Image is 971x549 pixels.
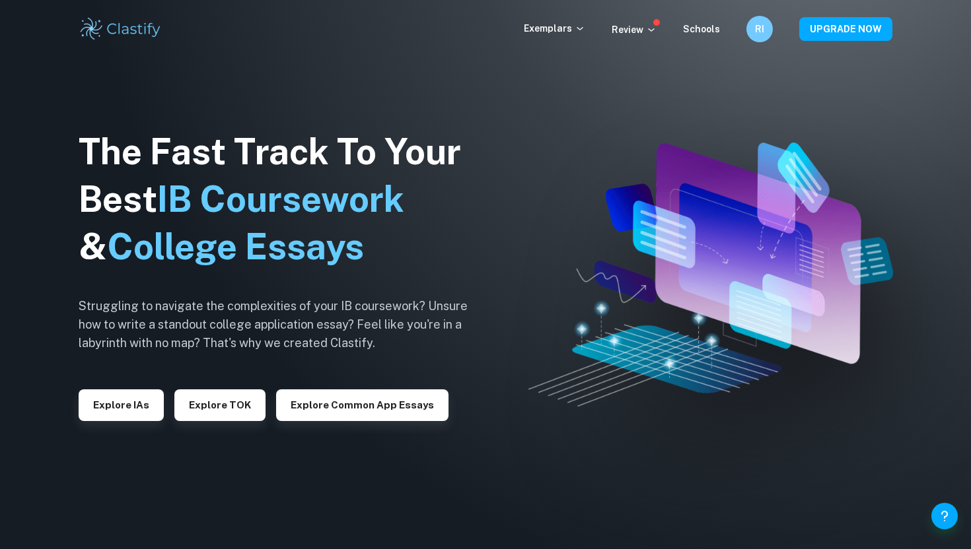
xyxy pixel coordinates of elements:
[746,16,773,42] button: RI
[612,22,657,37] p: Review
[528,143,893,406] img: Clastify hero
[79,297,488,352] h6: Struggling to navigate the complexities of your IB coursework? Unsure how to write a standout col...
[174,398,266,410] a: Explore TOK
[79,128,488,271] h1: The Fast Track To Your Best &
[79,389,164,421] button: Explore IAs
[799,17,892,41] button: UPGRADE NOW
[524,21,585,36] p: Exemplars
[79,16,162,42] img: Clastify logo
[79,398,164,410] a: Explore IAs
[157,178,404,220] span: IB Coursework
[276,398,449,410] a: Explore Common App essays
[683,24,720,34] a: Schools
[107,226,364,267] span: College Essays
[752,22,768,36] h6: RI
[174,389,266,421] button: Explore TOK
[276,389,449,421] button: Explore Common App essays
[931,503,958,529] button: Help and Feedback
